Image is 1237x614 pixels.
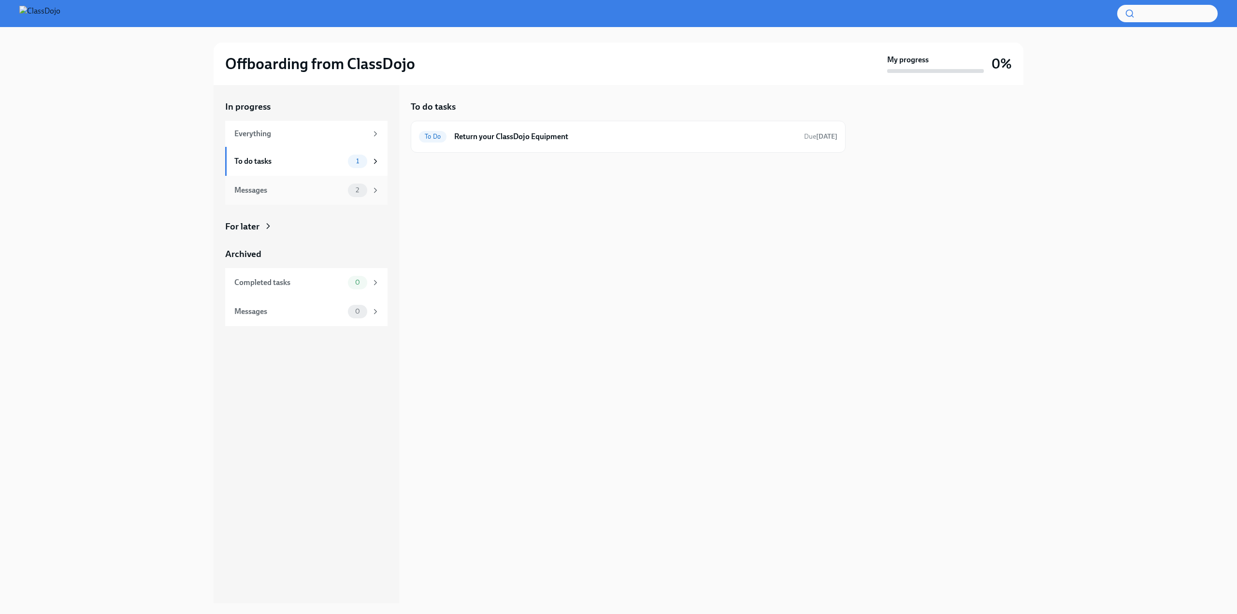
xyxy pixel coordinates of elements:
[349,279,366,286] span: 0
[234,185,344,196] div: Messages
[816,132,837,141] strong: [DATE]
[350,186,365,194] span: 2
[804,132,837,141] span: Due
[234,129,367,139] div: Everything
[454,131,796,142] h6: Return your ClassDojo Equipment
[225,297,388,326] a: Messages0
[992,55,1012,72] h3: 0%
[225,147,388,176] a: To do tasks1
[234,156,344,167] div: To do tasks
[225,220,388,233] a: For later
[19,6,60,21] img: ClassDojo
[411,100,456,113] h5: To do tasks
[804,132,837,141] span: August 24th, 2025 12:00
[887,55,929,65] strong: My progress
[350,157,365,165] span: 1
[419,129,837,144] a: To DoReturn your ClassDojo EquipmentDue[DATE]
[234,277,344,288] div: Completed tasks
[225,220,259,233] div: For later
[225,121,388,147] a: Everything
[225,100,388,113] a: In progress
[234,306,344,317] div: Messages
[225,248,388,260] a: Archived
[225,176,388,205] a: Messages2
[349,308,366,315] span: 0
[225,54,415,73] h2: Offboarding from ClassDojo
[225,268,388,297] a: Completed tasks0
[419,133,446,140] span: To Do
